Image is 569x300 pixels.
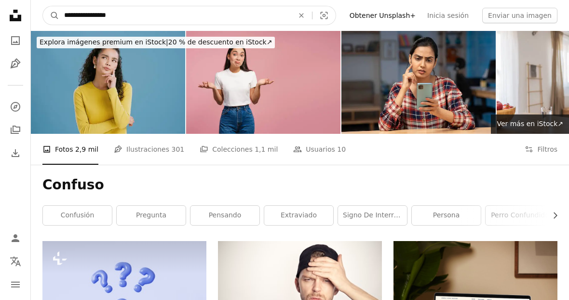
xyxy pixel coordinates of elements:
div: 20 % de descuento en iStock ↗ [37,37,275,48]
span: 10 [337,144,346,155]
button: Enviar una imagen [482,8,557,23]
a: confusión [43,206,112,225]
a: Usuarios 10 [293,134,346,165]
a: perro confundido [486,206,555,225]
span: 1,1 mil [255,144,278,155]
a: Ver más en iStock↗ [491,114,569,134]
button: desplazar lista a la derecha [546,206,557,225]
a: Inicia sesión [421,8,474,23]
button: Idioma [6,252,25,271]
a: Colecciones 1,1 mil [200,134,278,165]
span: Explora imágenes premium en iStock | [40,38,168,46]
a: pregunta [117,206,186,225]
a: pensando [190,206,259,225]
a: Obtener Unsplash+ [344,8,421,23]
button: Menú [6,275,25,294]
span: 301 [171,144,184,155]
button: Filtros [525,134,557,165]
a: Ilustraciones [6,54,25,73]
a: hombre con camisa azul de cuello redondo que le cubre la cara [218,291,382,300]
a: persona [412,206,481,225]
h1: Confuso [42,176,557,194]
img: Mujer, pregunta y pensamiento en el estudio para una maqueta confusa, planificación y asombro o i... [31,31,185,134]
a: Ilustraciones 301 [114,134,184,165]
button: Borrar [291,6,312,25]
a: extraviado [264,206,333,225]
a: Colecciones [6,120,25,140]
a: Iniciar sesión / Registrarse [6,229,25,248]
form: Encuentra imágenes en todo el sitio [42,6,336,25]
a: signo de interrogación [338,206,407,225]
a: Inicio — Unsplash [6,6,25,27]
button: Búsqueda visual [312,6,336,25]
a: Explora imágenes premium en iStock|20 % de descuento en iStock↗ [31,31,281,54]
button: Buscar en Unsplash [43,6,59,25]
span: Ver más en iStock ↗ [497,120,563,128]
img: Retrato de la joven, foto de stock [341,31,496,134]
a: Explorar [6,97,25,116]
a: Fotos [6,31,25,50]
a: Historial de descargas [6,143,25,163]
img: Mujer joven confundida encogiéndose de hombros, mirando a la cámara posando sobre fondo rosa [186,31,340,134]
